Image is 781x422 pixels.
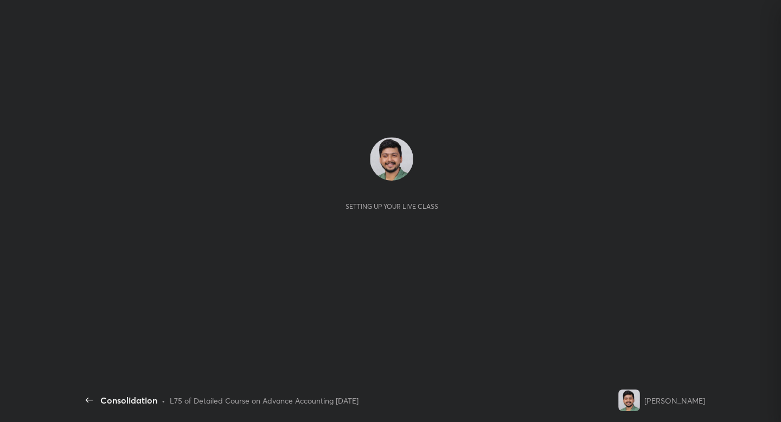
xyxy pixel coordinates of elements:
[370,137,413,181] img: 1ebc9903cf1c44a29e7bc285086513b0.jpg
[644,395,705,406] div: [PERSON_NAME]
[162,395,165,406] div: •
[170,395,359,406] div: L75 of Detailed Course on Advance Accounting [DATE]
[618,389,640,411] img: 1ebc9903cf1c44a29e7bc285086513b0.jpg
[100,394,157,407] div: Consolidation
[345,202,438,210] div: Setting up your live class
